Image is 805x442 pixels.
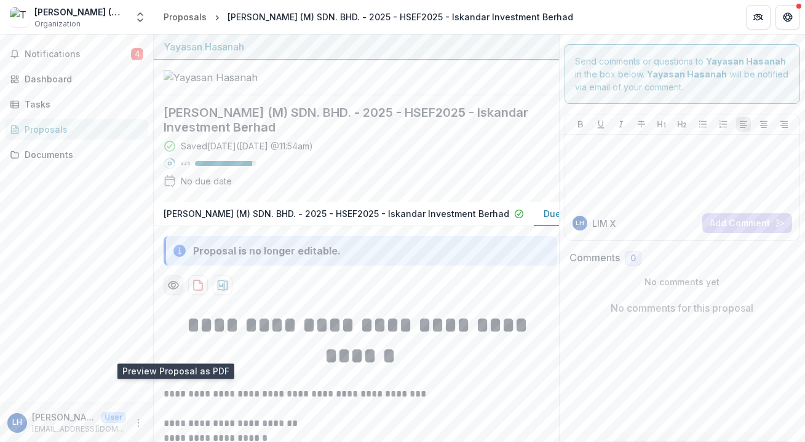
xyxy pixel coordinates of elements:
[756,117,771,132] button: Align Center
[696,117,710,132] button: Bullet List
[5,44,148,64] button: Notifications4
[565,44,800,104] div: Send comments or questions to in the box below. will be notified via email of your comment.
[25,73,138,85] div: Dashboard
[5,94,148,114] a: Tasks
[576,220,584,226] div: LIM XIN HUI
[228,10,573,23] div: [PERSON_NAME] (M) SDN. BHD. - 2025 - HSEF2025 - Iskandar Investment Berhad
[736,117,751,132] button: Align Left
[34,6,127,18] div: [PERSON_NAME] (M) Sdn. Bhd.
[716,117,731,132] button: Ordered List
[213,275,232,295] button: download-proposal
[164,105,529,135] h2: [PERSON_NAME] (M) SDN. BHD. - 2025 - HSEF2025 - Iskandar Investment Berhad
[592,217,616,230] p: LIM X
[12,419,22,427] div: LIM XIN HUI
[32,411,96,424] p: [PERSON_NAME]
[164,275,183,295] button: Preview bb09a1fb-a28f-4d30-bca1-4b50edcac77d-1.pdf
[777,117,791,132] button: Align Right
[159,8,578,26] nav: breadcrumb
[746,5,771,30] button: Partners
[25,49,131,60] span: Notifications
[10,7,30,27] img: Terra Green (M) Sdn. Bhd.
[706,56,786,66] strong: Yayasan Hasanah
[25,98,138,111] div: Tasks
[573,117,588,132] button: Bold
[647,69,727,79] strong: Yayasan Hasanah
[164,39,549,54] div: Yayasan Hasanah
[5,69,148,89] a: Dashboard
[188,275,208,295] button: download-proposal
[630,253,636,264] span: 0
[702,213,792,233] button: Add Comment
[611,301,754,315] p: No comments for this proposal
[569,275,795,288] p: No comments yet
[131,416,146,430] button: More
[25,123,138,136] div: Proposals
[654,117,669,132] button: Heading 1
[181,175,232,187] div: No due date
[131,48,143,60] span: 4
[164,207,509,220] p: [PERSON_NAME] (M) SDN. BHD. - 2025 - HSEF2025 - Iskandar Investment Berhad
[181,140,313,152] div: Saved [DATE] ( [DATE] @ 11:54am )
[544,207,604,220] p: Due Diligence
[593,117,608,132] button: Underline
[159,8,212,26] a: Proposals
[193,243,341,258] div: Proposal is no longer editable.
[675,117,689,132] button: Heading 2
[634,117,649,132] button: Strike
[164,10,207,23] div: Proposals
[775,5,800,30] button: Get Help
[164,70,287,85] img: Yayasan Hasanah
[614,117,629,132] button: Italicize
[569,252,620,264] h2: Comments
[25,148,138,161] div: Documents
[132,5,149,30] button: Open entity switcher
[5,144,148,165] a: Documents
[101,412,126,423] p: User
[34,18,81,30] span: Organization
[5,119,148,140] a: Proposals
[32,424,126,435] p: [EMAIL_ADDRESS][DOMAIN_NAME]
[181,159,190,168] p: 93 %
